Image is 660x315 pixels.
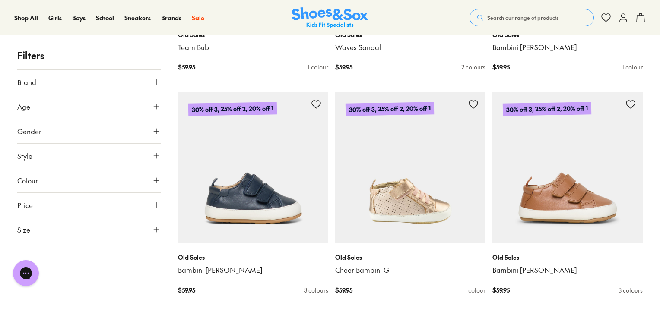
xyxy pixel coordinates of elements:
a: Boys [72,13,86,22]
a: 30% off 3, 25% off 2, 20% off 1 [335,92,485,243]
span: Search our range of products [487,14,558,22]
p: 30% off 3, 25% off 2, 20% off 1 [503,102,591,117]
a: Bambini [PERSON_NAME] [492,265,643,275]
span: Size [17,224,30,235]
a: Bambini [PERSON_NAME] [492,43,643,52]
span: Gender [17,126,41,136]
p: Old Soles [492,253,643,262]
a: Shoes & Sox [292,7,368,28]
div: 3 colours [619,286,643,295]
a: Cheer Bambini G [335,265,485,275]
span: Price [17,200,33,210]
p: Old Soles [335,253,485,262]
a: Girls [48,13,62,22]
span: Style [17,151,32,161]
p: Filters [17,48,161,63]
span: $ 59.95 [178,63,195,72]
button: Style [17,144,161,168]
span: $ 59.95 [335,286,352,295]
span: Age [17,101,30,112]
span: Colour [17,175,38,186]
p: 30% off 3, 25% off 2, 20% off 1 [346,102,434,117]
span: $ 59.95 [335,63,352,72]
button: Age [17,94,161,119]
button: Gender [17,119,161,143]
div: 3 colours [304,286,328,295]
img: SNS_Logo_Responsive.svg [292,7,368,28]
a: Bambini [PERSON_NAME] [178,265,328,275]
iframe: Gorgias live chat messenger [9,257,43,289]
p: 30% off 3, 25% off 2, 20% off 1 [188,102,277,117]
p: Old Soles [178,253,328,262]
button: Price [17,193,161,217]
div: 1 colour [465,286,485,295]
span: $ 59.95 [492,286,510,295]
span: $ 59.95 [178,286,195,295]
button: Size [17,217,161,242]
a: Sneakers [124,13,151,22]
span: Brand [17,77,36,87]
a: 30% off 3, 25% off 2, 20% off 1 [178,92,328,243]
a: Team Bub [178,43,328,52]
a: School [96,13,114,22]
a: 30% off 3, 25% off 2, 20% off 1 [492,92,643,243]
button: Colour [17,168,161,192]
a: Shop All [14,13,38,22]
a: Sale [192,13,204,22]
div: 2 colours [461,63,485,72]
div: 1 colour [622,63,643,72]
a: Brands [161,13,181,22]
a: Waves Sandal [335,43,485,52]
button: Brand [17,70,161,94]
button: Search our range of products [470,9,594,26]
div: 1 colour [308,63,328,72]
span: $ 59.95 [492,63,510,72]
